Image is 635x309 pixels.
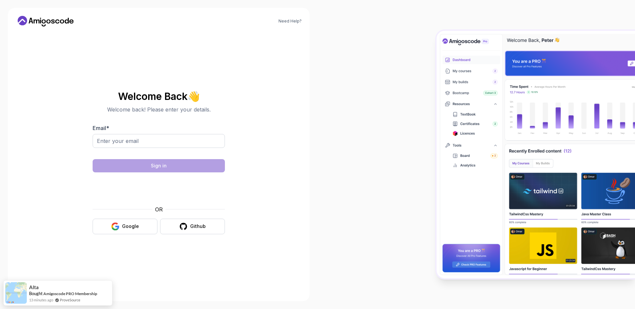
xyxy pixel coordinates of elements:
a: Home link [16,16,75,26]
h2: Welcome Back [93,91,225,102]
span: 👋 [186,89,202,103]
button: Github [160,219,225,234]
label: Email * [93,125,109,131]
p: OR [155,205,163,213]
div: Google [122,223,139,230]
p: Welcome back! Please enter your details. [93,106,225,113]
a: Need Help? [278,19,302,24]
img: provesource social proof notification image [5,282,27,304]
iframe: Widget containing checkbox for hCaptcha security challenge [109,176,209,201]
span: Alta [29,285,39,290]
input: Enter your email [93,134,225,148]
button: Sign in [93,159,225,172]
button: Google [93,219,157,234]
div: Github [190,223,206,230]
img: Amigoscode Dashboard [437,31,635,278]
a: Amigoscode PRO Membership [43,291,97,296]
span: Bought [29,291,43,296]
a: ProveSource [60,297,80,303]
span: 13 minutes ago [29,297,53,303]
div: Sign in [151,162,167,169]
